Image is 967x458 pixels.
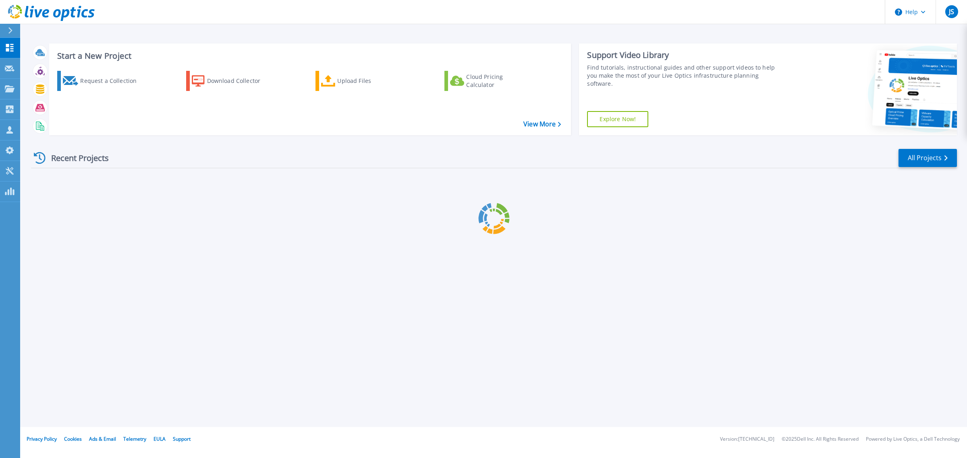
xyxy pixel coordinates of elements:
a: Cloud Pricing Calculator [444,71,534,91]
a: Explore Now! [587,111,648,127]
h3: Start a New Project [57,52,561,60]
a: Ads & Email [89,435,116,442]
a: Telemetry [123,435,146,442]
div: Download Collector [207,73,272,89]
li: Powered by Live Optics, a Dell Technology [866,437,960,442]
li: © 2025 Dell Inc. All Rights Reserved [782,437,859,442]
li: Version: [TECHNICAL_ID] [720,437,774,442]
a: Request a Collection [57,71,147,91]
a: View More [523,120,561,128]
a: EULA [154,435,166,442]
div: Recent Projects [31,148,120,168]
a: Upload Files [315,71,405,91]
div: Find tutorials, instructional guides and other support videos to help you make the most of your L... [587,64,782,88]
div: Request a Collection [80,73,145,89]
div: Upload Files [337,73,402,89]
a: Cookies [64,435,82,442]
div: Support Video Library [587,50,782,60]
div: Cloud Pricing Calculator [466,73,531,89]
a: All Projects [899,149,957,167]
span: JS [949,8,954,15]
a: Privacy Policy [27,435,57,442]
a: Download Collector [186,71,276,91]
a: Support [173,435,191,442]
